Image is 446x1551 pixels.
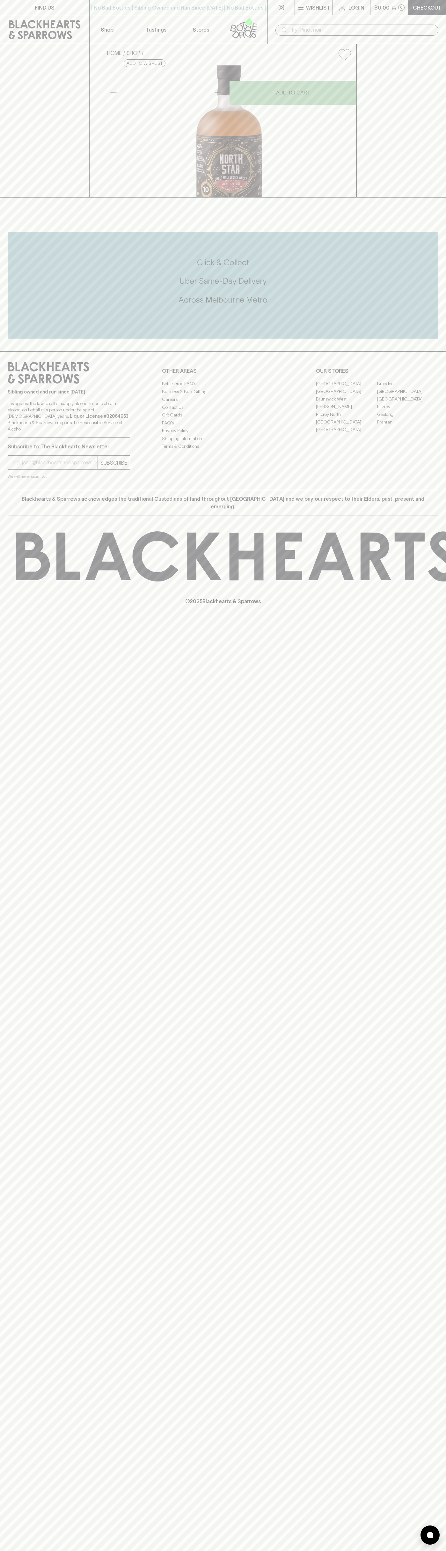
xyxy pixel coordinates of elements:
[162,396,284,403] a: Careers
[8,473,130,480] p: We will never spam you
[107,50,122,56] a: HOME
[102,65,356,197] img: 34625.png
[134,15,179,44] a: Tastings
[276,89,310,96] p: ADD TO CART
[316,380,377,387] a: [GEOGRAPHIC_DATA]
[8,295,438,305] h5: Across Melbourne Metro
[316,410,377,418] a: Fitzroy North
[8,257,438,268] h5: Click & Collect
[8,400,130,432] p: It is against the law to sell or supply alcohol to, or to obtain alcohol on behalf of a person un...
[348,4,364,11] p: Login
[316,418,377,426] a: [GEOGRAPHIC_DATA]
[336,47,354,63] button: Add to wishlist
[124,59,165,67] button: Add to wishlist
[291,25,433,35] input: Try "Pinot noir"
[377,395,438,403] a: [GEOGRAPHIC_DATA]
[162,403,284,411] a: Contact Us
[179,15,223,44] a: Stores
[13,458,98,468] input: e.g. jane@blackheartsandsparrows.com.au
[100,459,127,467] p: SUBSCRIBE
[101,26,113,34] p: Shop
[413,4,442,11] p: Checkout
[90,15,134,44] button: Shop
[427,1532,433,1538] img: bubble-icon
[162,419,284,427] a: FAQ's
[316,387,377,395] a: [GEOGRAPHIC_DATA]
[306,4,330,11] p: Wishlist
[8,443,130,450] p: Subscribe to The Blackhearts Newsletter
[162,443,284,450] a: Terms & Conditions
[8,232,438,339] div: Call to action block
[162,427,284,435] a: Privacy Policy
[35,4,55,11] p: FIND US
[377,387,438,395] a: [GEOGRAPHIC_DATA]
[316,426,377,433] a: [GEOGRAPHIC_DATA]
[400,6,403,9] p: 0
[98,456,130,469] button: SUBSCRIBE
[8,389,130,395] p: Sibling owned and run since [DATE]
[12,495,434,510] p: Blackhearts & Sparrows acknowledges the traditional Custodians of land throughout [GEOGRAPHIC_DAT...
[162,380,284,388] a: Bottle Drop FAQ's
[316,395,377,403] a: Brunswick West
[377,403,438,410] a: Fitzroy
[377,410,438,418] a: Geelong
[230,81,356,105] button: ADD TO CART
[374,4,390,11] p: $0.00
[377,418,438,426] a: Prahran
[193,26,209,34] p: Stores
[162,388,284,395] a: Business & Bulk Gifting
[70,414,128,419] strong: Liquor License #32064953
[316,403,377,410] a: [PERSON_NAME]
[8,276,438,286] h5: Uber Same-Day Delivery
[146,26,166,34] p: Tastings
[127,50,140,56] a: SHOP
[162,411,284,419] a: Gift Cards
[377,380,438,387] a: Braddon
[316,367,438,375] p: OUR STORES
[162,435,284,442] a: Shipping Information
[162,367,284,375] p: OTHER AREAS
